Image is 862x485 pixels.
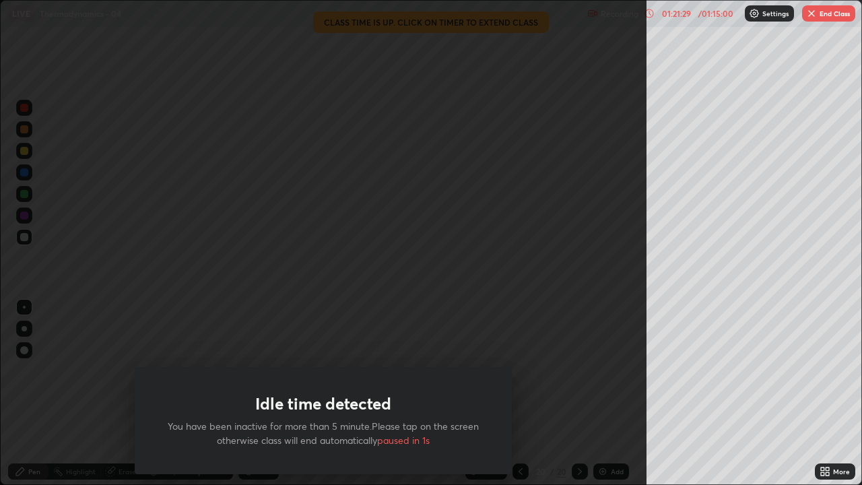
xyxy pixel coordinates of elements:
div: 01:21:29 [657,9,695,18]
span: paused in 1s [377,434,430,447]
img: end-class-cross [806,8,817,19]
div: More [833,468,850,475]
img: class-settings-icons [749,8,760,19]
p: Settings [762,10,789,17]
h1: Idle time detected [255,394,391,414]
p: You have been inactive for more than 5 minute.Please tap on the screen otherwise class will end a... [167,419,479,447]
div: / 01:15:00 [695,9,737,18]
button: End Class [802,5,855,22]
